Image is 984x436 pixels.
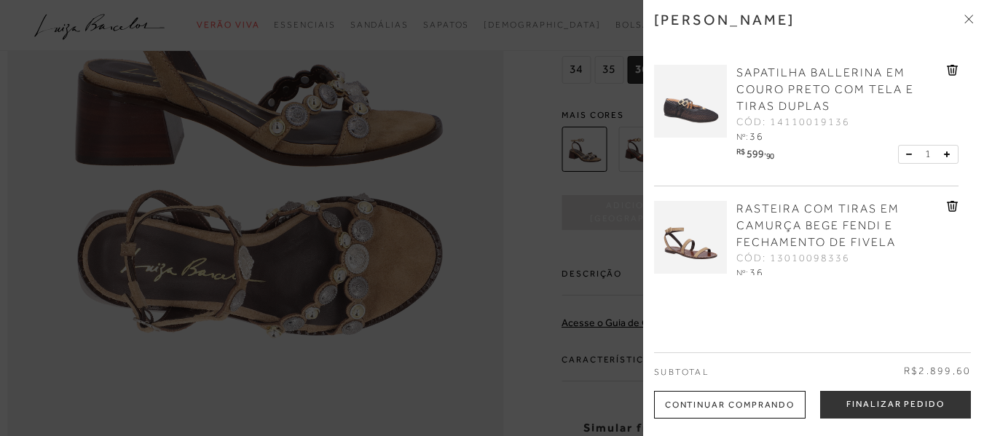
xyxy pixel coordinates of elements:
[736,148,744,156] i: R$
[654,11,795,28] h3: [PERSON_NAME]
[654,201,727,274] img: RASTEIRA COM TIRAS EM CAMURÇA BEGE FENDI E FECHAMENTO DE FIVELA
[736,201,943,251] a: RASTEIRA COM TIRAS EM CAMURÇA BEGE FENDI E FECHAMENTO DE FIVELA
[736,251,850,266] span: CÓD: 13010098336
[654,65,727,138] img: SAPATILHA BALLERINA EM COURO PRETO COM TELA E TIRAS DUPLAS
[925,146,931,162] span: 1
[736,202,900,249] span: RASTEIRA COM TIRAS EM CAMURÇA BEGE FENDI E FECHAMENTO DE FIVELA
[820,391,971,419] button: Finalizar Pedido
[736,115,850,130] span: CÓD: 14110019136
[736,268,748,278] span: Nº:
[736,66,914,113] span: SAPATILHA BALLERINA EM COURO PRETO COM TELA E TIRAS DUPLAS
[736,65,943,115] a: SAPATILHA BALLERINA EM COURO PRETO COM TELA E TIRAS DUPLAS
[654,391,806,419] div: Continuar Comprando
[654,367,709,377] span: Subtotal
[904,364,971,378] span: R$2.899,60
[749,130,764,142] span: 36
[766,151,774,160] span: 90
[747,148,764,159] span: 599
[736,132,748,142] span: Nº:
[749,266,764,278] span: 36
[764,148,774,156] i: ,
